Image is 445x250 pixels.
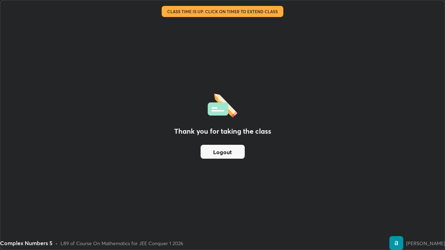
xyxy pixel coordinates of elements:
[174,126,271,136] h2: Thank you for taking the class
[55,240,58,247] div: •
[208,91,237,118] img: offlineFeedback.1438e8b3.svg
[201,145,245,159] button: Logout
[406,240,445,247] div: [PERSON_NAME]
[389,236,403,250] img: 316b310aa85c4509858af0f6084df3c4.86283782_3
[60,240,183,247] div: L89 of Course On Mathematics for JEE Conquer 1 2026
